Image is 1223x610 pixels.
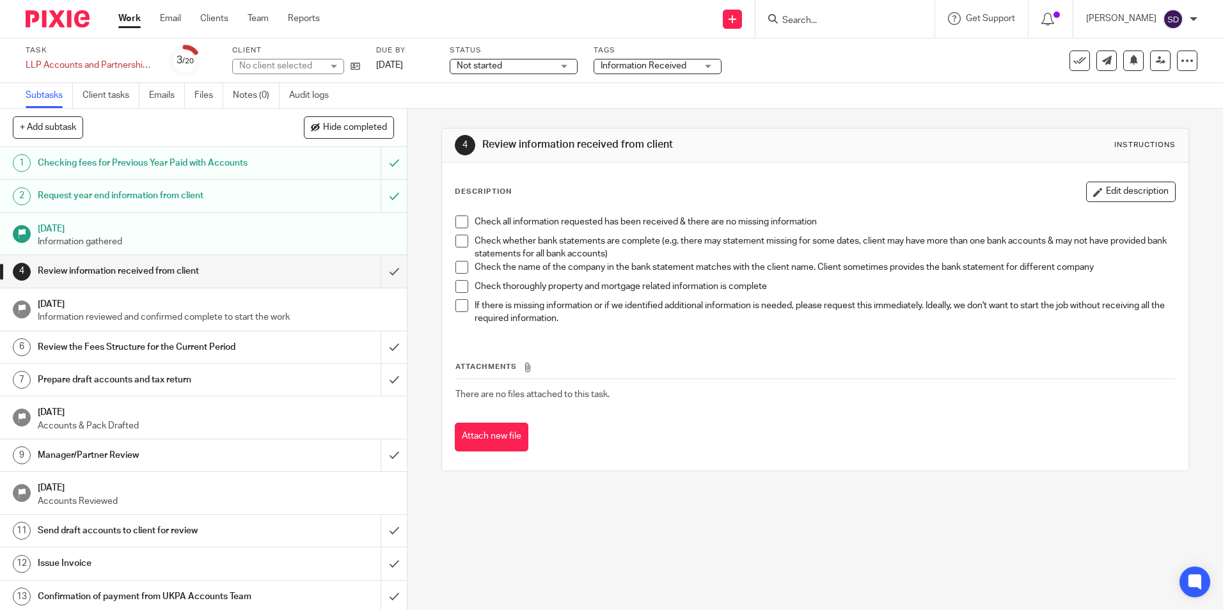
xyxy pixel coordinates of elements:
p: If there is missing information or if we identified additional information is needed, please requ... [475,299,1174,325]
div: No client selected [239,59,322,72]
span: There are no files attached to this task. [455,390,610,399]
h1: Send draft accounts to client for review [38,521,258,540]
div: 12 [13,555,31,573]
img: svg%3E [1163,9,1183,29]
div: 7 [13,371,31,389]
p: Check whether bank statements are complete (e.g. there may statement missing for some dates, clie... [475,235,1174,261]
h1: Review information received from client [482,138,842,152]
label: Status [450,45,578,56]
a: Work [118,12,141,25]
h1: Confirmation of payment from UKPA Accounts Team [38,587,258,606]
p: Accounts Reviewed [38,495,395,508]
p: Check all information requested has been received & there are no missing information [475,215,1174,228]
p: [PERSON_NAME] [1086,12,1156,25]
h1: Request year end information from client [38,186,258,205]
a: Team [248,12,269,25]
a: Client tasks [83,83,139,108]
a: Reports [288,12,320,25]
div: 6 [13,338,31,356]
p: Check thoroughly property and mortgage related information is complete [475,280,1174,293]
span: Get Support [966,14,1015,23]
label: Task [26,45,154,56]
p: Information reviewed and confirmed complete to start the work [38,311,395,324]
div: 4 [13,263,31,281]
div: 13 [13,588,31,606]
h1: Manager/Partner Review [38,446,258,465]
h1: Issue Invoice [38,554,258,573]
div: 1 [13,154,31,172]
div: LLP Accounts and Partnership Return [26,59,154,72]
div: 9 [13,446,31,464]
h1: Review information received from client [38,262,258,281]
h1: [DATE] [38,403,395,419]
p: Description [455,187,512,197]
button: Hide completed [304,116,394,138]
h1: Prepare draft accounts and tax return [38,370,258,389]
button: + Add subtask [13,116,83,138]
img: Pixie [26,10,90,27]
button: Edit description [1086,182,1176,202]
span: Information Received [601,61,686,70]
label: Tags [594,45,722,56]
button: Attach new file [455,423,528,451]
a: Email [160,12,181,25]
small: /20 [182,58,194,65]
a: Audit logs [289,83,338,108]
div: 2 [13,187,31,205]
a: Subtasks [26,83,73,108]
h1: [DATE] [38,478,395,494]
span: Hide completed [323,123,387,133]
a: Clients [200,12,228,25]
span: [DATE] [376,61,403,70]
div: 11 [13,522,31,540]
a: Files [194,83,223,108]
div: 3 [177,53,194,68]
h1: Review the Fees Structure for the Current Period [38,338,258,357]
span: Not started [457,61,502,70]
div: Instructions [1114,140,1176,150]
h1: Checking fees for Previous Year Paid with Accounts [38,153,258,173]
a: Emails [149,83,185,108]
p: Information gathered [38,235,395,248]
input: Search [781,15,896,27]
h1: [DATE] [38,295,395,311]
a: Notes (0) [233,83,280,108]
div: 4 [455,135,475,155]
label: Client [232,45,360,56]
p: Check the name of the company in the bank statement matches with the client name. Client sometime... [475,261,1174,274]
span: Attachments [455,363,517,370]
h1: [DATE] [38,219,395,235]
label: Due by [376,45,434,56]
p: Accounts & Pack Drafted [38,419,395,432]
